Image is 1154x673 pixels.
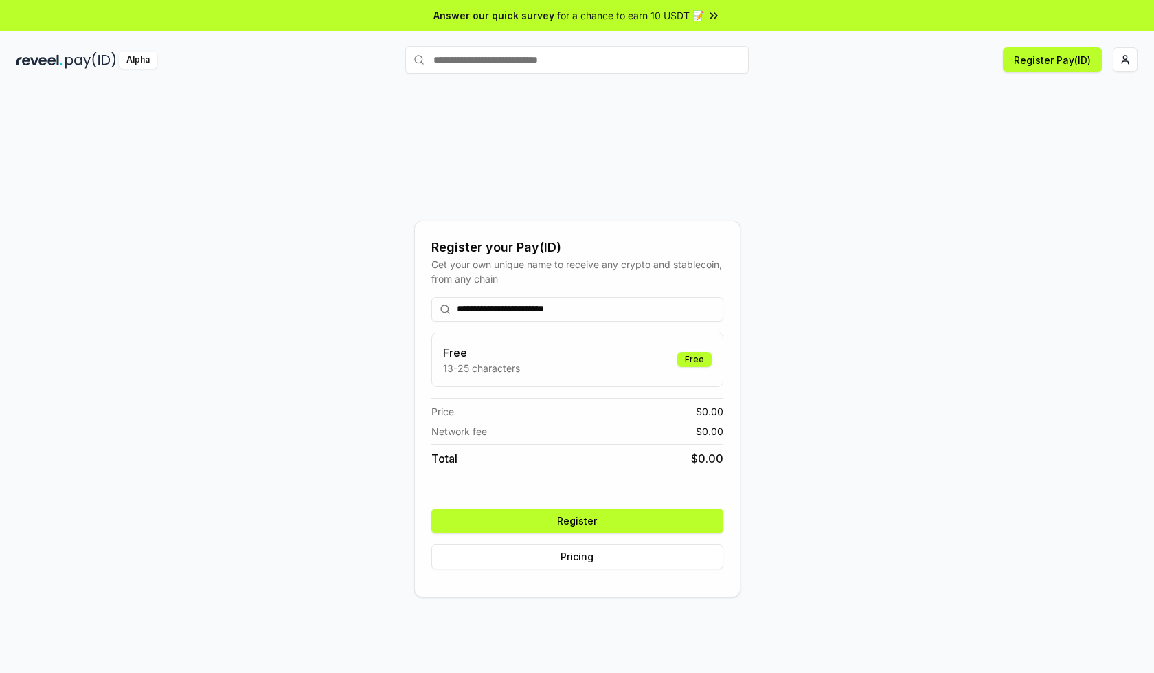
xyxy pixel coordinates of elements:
div: Free [677,352,712,367]
p: 13-25 characters [443,361,520,375]
span: Answer our quick survey [433,8,554,23]
span: $ 0.00 [691,450,723,467]
h3: Free [443,344,520,361]
span: Total [431,450,457,467]
button: Pricing [431,544,723,569]
button: Register [431,509,723,533]
div: Get your own unique name to receive any crypto and stablecoin, from any chain [431,257,723,286]
span: Price [431,404,454,419]
span: $ 0.00 [696,424,723,439]
button: Register Pay(ID) [1003,47,1102,72]
div: Register your Pay(ID) [431,238,723,257]
div: Alpha [119,52,157,69]
span: for a chance to earn 10 USDT 📝 [557,8,704,23]
img: reveel_dark [16,52,63,69]
img: pay_id [65,52,116,69]
span: Network fee [431,424,487,439]
span: $ 0.00 [696,404,723,419]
